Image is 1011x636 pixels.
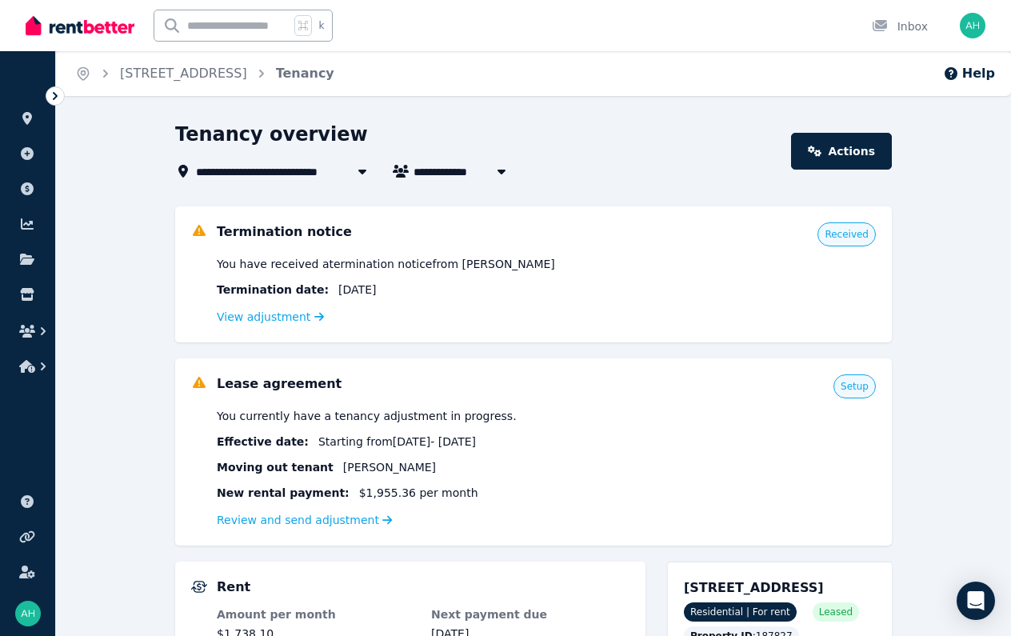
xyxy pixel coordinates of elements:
img: Adam Henry [15,601,41,626]
h5: Rent [217,578,250,597]
nav: Breadcrumb [56,51,354,96]
span: Termination date : [217,282,329,298]
span: Residential | For rent [684,602,797,622]
span: Leased [819,606,853,618]
span: [DATE] [338,282,376,298]
span: You have received a termination notice from [PERSON_NAME] [217,256,555,272]
h5: Lease agreement [217,374,342,394]
span: New rental payment: [217,485,350,501]
a: [STREET_ADDRESS] [120,66,247,81]
a: View adjustment [217,310,324,323]
div: Inbox [872,18,928,34]
span: k [318,19,324,32]
span: Moving out tenant [217,459,334,475]
span: Received [825,228,869,241]
dt: Amount per month [217,606,415,622]
span: You currently have a tenancy adjustment in progress. [217,408,517,424]
span: [PERSON_NAME] [343,459,436,475]
a: Actions [791,133,892,170]
span: Starting from [DATE] - [DATE] [318,434,476,450]
img: Rental Payments [191,581,207,593]
h5: Termination notice [217,222,352,242]
span: Setup [841,380,869,393]
img: RentBetter [26,14,134,38]
dt: Next payment due [431,606,629,622]
span: $1,955.36 per month [359,485,478,501]
img: Adam Henry [960,13,985,38]
h1: Tenancy overview [175,122,368,147]
div: Open Intercom Messenger [957,582,995,620]
a: Tenancy [276,66,334,81]
span: Effective date : [217,434,309,450]
a: Review and send adjustment [217,514,393,526]
button: Help [943,64,995,83]
span: [STREET_ADDRESS] [684,580,824,595]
